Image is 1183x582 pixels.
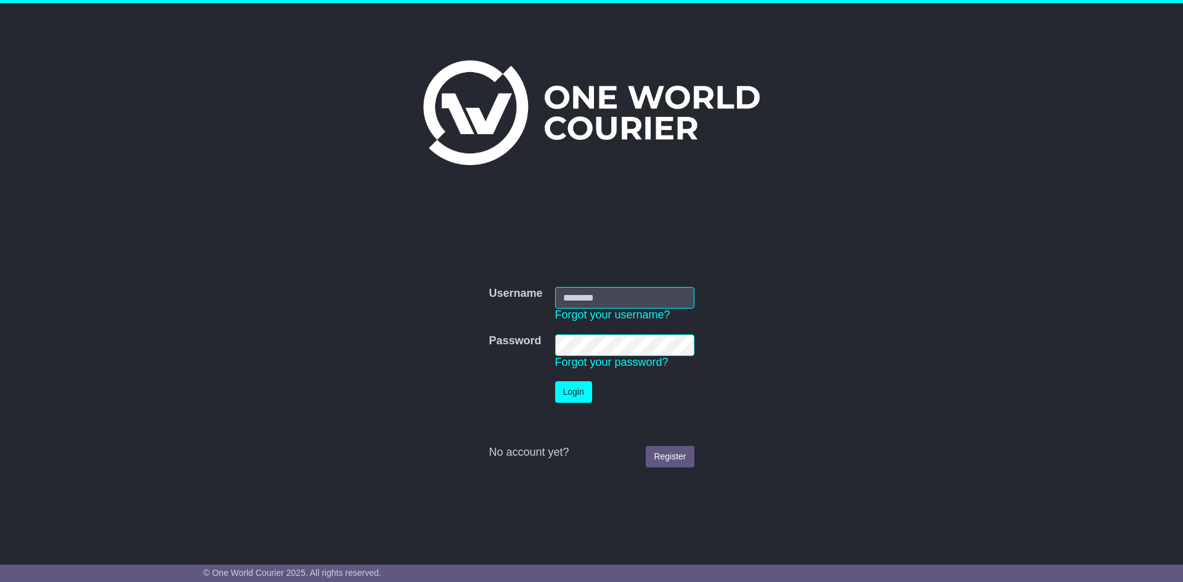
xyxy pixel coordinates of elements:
button: Login [555,381,592,403]
a: Forgot your password? [555,356,669,368]
div: No account yet? [489,446,694,459]
label: Username [489,287,542,301]
a: Register [646,446,694,467]
label: Password [489,334,541,348]
span: © One World Courier 2025. All rights reserved. [203,568,381,578]
img: One World [423,60,760,165]
a: Forgot your username? [555,309,670,321]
